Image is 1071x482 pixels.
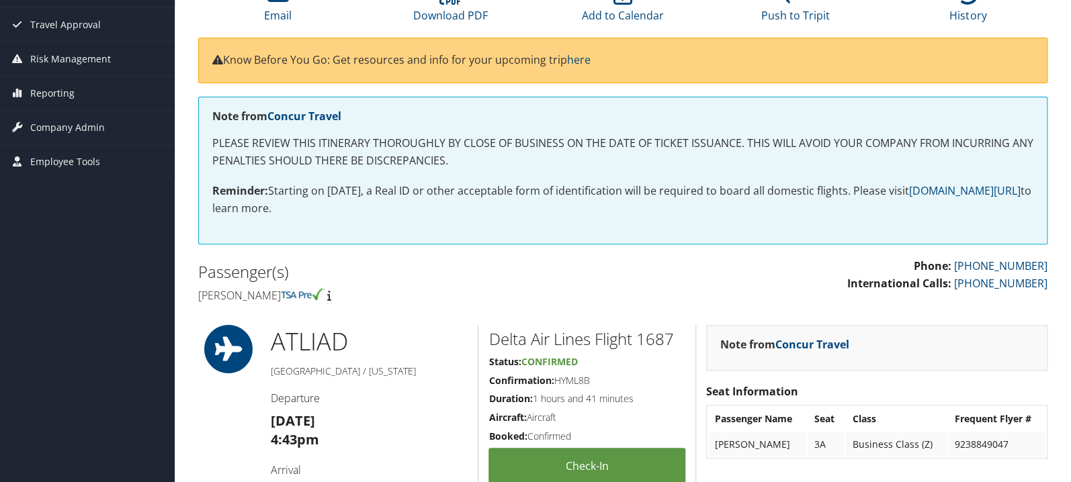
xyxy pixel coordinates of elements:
span: Reporting [30,77,75,110]
td: Business Class (Z) [845,432,947,456]
strong: International Calls: [847,276,951,291]
h2: Delta Air Lines Flight 1687 [488,328,685,350]
td: [PERSON_NAME] [708,432,806,456]
h1: ATL IAD [271,325,468,358]
h5: Aircraft [488,411,685,424]
strong: Confirmation: [488,374,554,387]
h5: [GEOGRAPHIC_DATA] / [US_STATE] [271,365,468,378]
h4: Departure [271,391,468,405]
span: Travel Approval [30,8,101,42]
span: Risk Management [30,42,111,76]
a: [PHONE_NUMBER] [954,276,1047,291]
a: [DOMAIN_NAME][URL] [909,183,1021,198]
span: Employee Tools [30,145,100,179]
p: Starting on [DATE], a Real ID or other acceptable form of identification will be required to boar... [212,183,1033,217]
h5: Confirmed [488,430,685,443]
strong: Note from [720,337,849,352]
strong: Status: [488,355,521,368]
h2: Passenger(s) [198,260,613,283]
span: Confirmed [521,355,577,368]
h4: Arrival [271,463,468,477]
strong: Seat Information [706,384,798,399]
h4: [PERSON_NAME] [198,288,613,303]
strong: Aircraft: [488,411,526,424]
td: 9238849047 [948,432,1045,456]
strong: Note from [212,109,341,124]
h5: HYML8B [488,374,685,387]
strong: Reminder: [212,183,268,198]
a: Concur Travel [775,337,849,352]
span: Company Admin [30,111,105,144]
img: tsa-precheck.png [281,288,325,300]
p: Know Before You Go: Get resources and info for your upcoming trip [212,52,1033,69]
p: PLEASE REVIEW THIS ITINERARY THOROUGHLY BY CLOSE OF BUSINESS ON THE DATE OF TICKET ISSUANCE. THIS... [212,135,1033,169]
a: Concur Travel [267,109,341,124]
strong: Booked: [488,430,527,442]
a: here [567,52,591,67]
strong: [DATE] [271,412,315,430]
strong: 4:43pm [271,430,319,448]
strong: Duration: [488,392,532,405]
strong: Phone: [914,258,951,273]
th: Passenger Name [708,407,806,431]
a: [PHONE_NUMBER] [954,258,1047,273]
td: 3A [808,432,844,456]
th: Class [845,407,947,431]
th: Frequent Flyer # [948,407,1045,431]
th: Seat [808,407,844,431]
h5: 1 hours and 41 minutes [488,392,685,405]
